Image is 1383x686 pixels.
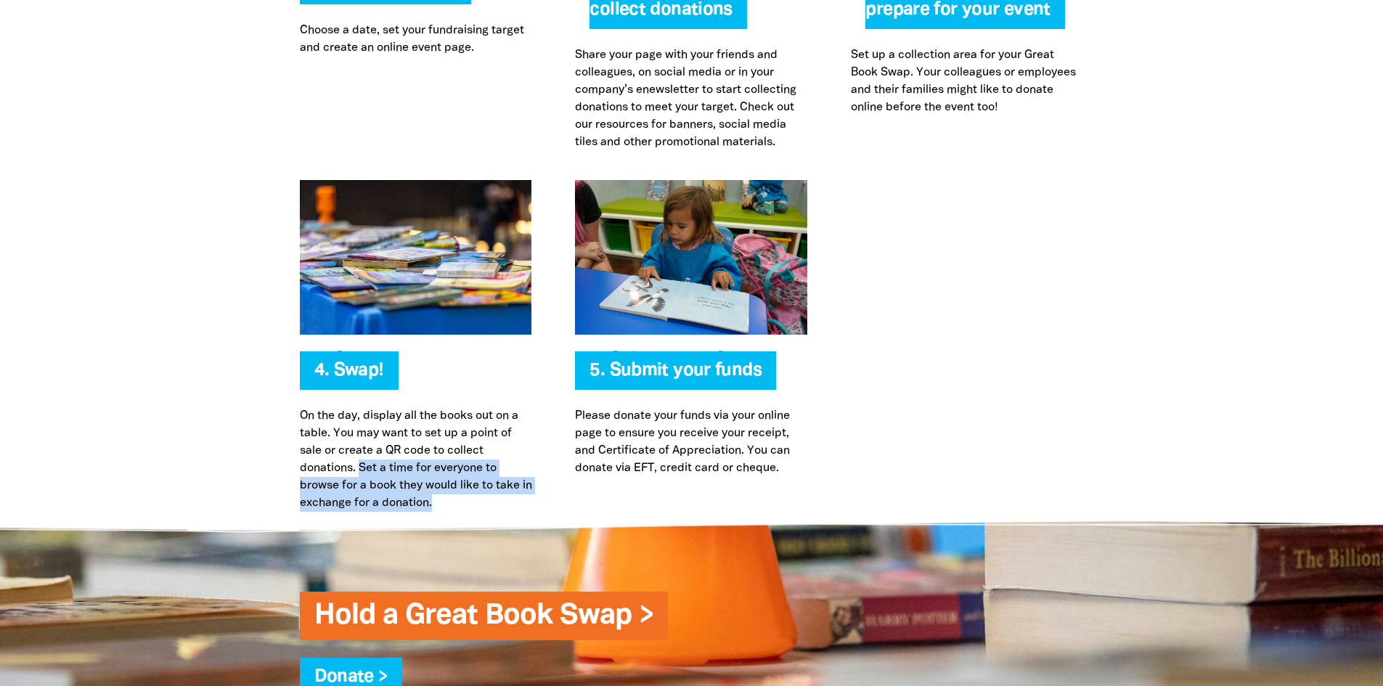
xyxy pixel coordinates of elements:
span: 4. Swap! [314,362,384,390]
p: Choose a date, set your fundraising target and create an online event page. [300,22,532,57]
p: Set up a collection area for your Great Book Swap. Your colleagues or employees and their familie... [851,46,1083,116]
p: Please donate your funds via your online page to ensure you receive your receipt, and Certificate... [575,407,807,477]
p: Share your page with your friends and colleagues, on social media or in your company’s enewslette... [575,46,807,151]
a: Donate > [314,669,388,685]
span: 5. Submit your funds [589,362,762,390]
img: Swap! [300,180,532,335]
p: On the day, display all the books out on a table. You may want to set up a point of sale or creat... [300,407,532,512]
a: Hold a Great Book Swap > [314,603,653,629]
img: Submit your funds [575,180,807,335]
